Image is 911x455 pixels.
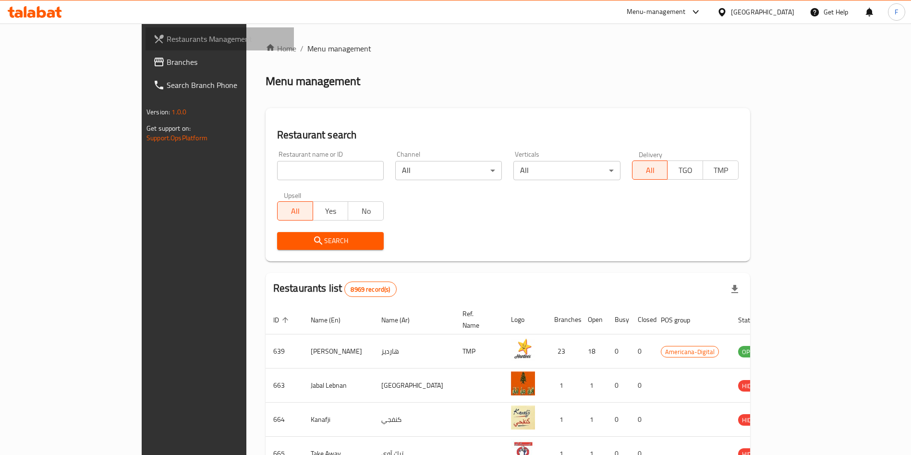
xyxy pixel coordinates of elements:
td: 23 [547,334,580,369]
span: Get support on: [146,122,191,135]
span: All [636,163,664,177]
span: Status [738,314,769,326]
button: Yes [313,201,349,221]
td: هارديز [374,334,455,369]
span: Menu management [307,43,371,54]
div: All [395,161,502,180]
th: Branches [547,305,580,334]
li: / [300,43,304,54]
div: [GEOGRAPHIC_DATA] [731,7,794,17]
button: No [348,201,384,221]
td: 0 [607,369,630,403]
th: Logo [503,305,547,334]
span: 8969 record(s) [345,285,396,294]
span: TGO [671,163,699,177]
a: Support.OpsPlatform [146,132,207,144]
img: Kanafji [511,406,535,430]
td: 0 [630,403,653,437]
span: Branches [167,56,286,68]
span: OPEN [738,346,762,357]
a: Search Branch Phone [146,74,294,97]
td: Jabal Lebnan [303,369,374,403]
th: Busy [607,305,630,334]
th: Open [580,305,607,334]
span: No [352,204,380,218]
td: TMP [455,334,503,369]
td: 1 [547,369,580,403]
div: All [513,161,620,180]
button: All [632,160,668,180]
td: 1 [580,403,607,437]
span: Yes [317,204,345,218]
span: Name (En) [311,314,353,326]
td: 0 [630,334,653,369]
span: Search Branch Phone [167,79,286,91]
div: Export file [723,278,746,301]
td: [GEOGRAPHIC_DATA] [374,369,455,403]
span: HIDDEN [738,415,767,426]
td: 0 [607,334,630,369]
button: TMP [703,160,739,180]
span: POS group [661,314,703,326]
input: Search for restaurant name or ID.. [277,161,384,180]
td: 1 [547,403,580,437]
th: Closed [630,305,653,334]
span: Americana-Digital [661,346,718,357]
span: HIDDEN [738,381,767,392]
label: Delivery [639,151,663,158]
td: 18 [580,334,607,369]
div: Total records count [344,282,396,297]
img: Jabal Lebnan [511,371,535,395]
td: Kanafji [303,403,374,437]
span: Search [285,235,376,247]
span: Version: [146,106,170,118]
img: Hardee's [511,337,535,361]
button: Search [277,232,384,250]
span: 1.0.0 [171,106,186,118]
span: All [281,204,309,218]
h2: Menu management [266,74,360,89]
span: Ref. Name [462,308,492,331]
td: كنفجي [374,403,455,437]
span: Restaurants Management [167,33,286,45]
a: Restaurants Management [146,27,294,50]
td: [PERSON_NAME] [303,334,374,369]
a: Branches [146,50,294,74]
h2: Restaurant search [277,128,739,142]
div: Menu-management [627,6,686,18]
span: TMP [707,163,735,177]
span: ID [273,314,292,326]
td: 0 [607,403,630,437]
label: Upsell [284,192,302,198]
td: 0 [630,369,653,403]
span: F [895,7,898,17]
td: 1 [580,369,607,403]
span: Name (Ar) [381,314,422,326]
h2: Restaurants list [273,281,397,297]
button: TGO [667,160,703,180]
button: All [277,201,313,221]
nav: breadcrumb [266,43,750,54]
